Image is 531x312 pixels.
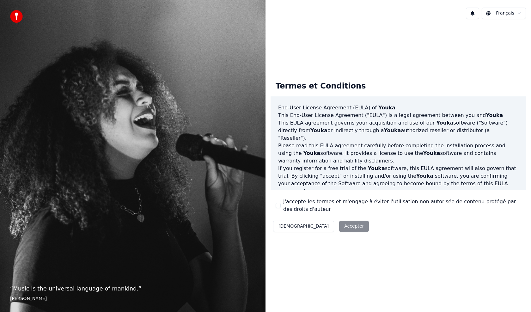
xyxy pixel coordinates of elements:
span: Youka [423,150,440,156]
span: Youka [486,112,503,118]
p: If you register for a free trial of the software, this EULA agreement will also govern that trial... [278,165,518,195]
span: Youka [368,165,385,171]
span: Youka [310,127,327,133]
footer: [PERSON_NAME] [10,296,255,302]
span: Youka [436,120,453,126]
span: Youka [384,127,401,133]
label: J'accepte les termes et m'engage à éviter l'utilisation non autorisée de contenu protégé par des ... [283,198,521,213]
div: Termes et Conditions [271,76,371,96]
button: [DEMOGRAPHIC_DATA] [273,221,334,232]
p: This EULA agreement governs your acquisition and use of our software ("Software") directly from o... [278,119,518,142]
span: Youka [416,173,433,179]
span: Youka [378,105,395,111]
h3: End-User License Agreement (EULA) of [278,104,518,112]
span: Youka [303,150,320,156]
p: “ Music is the universal language of mankind. ” [10,284,255,293]
p: This End-User License Agreement ("EULA") is a legal agreement between you and [278,112,518,119]
img: youka [10,10,23,23]
p: Please read this EULA agreement carefully before completing the installation process and using th... [278,142,518,165]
